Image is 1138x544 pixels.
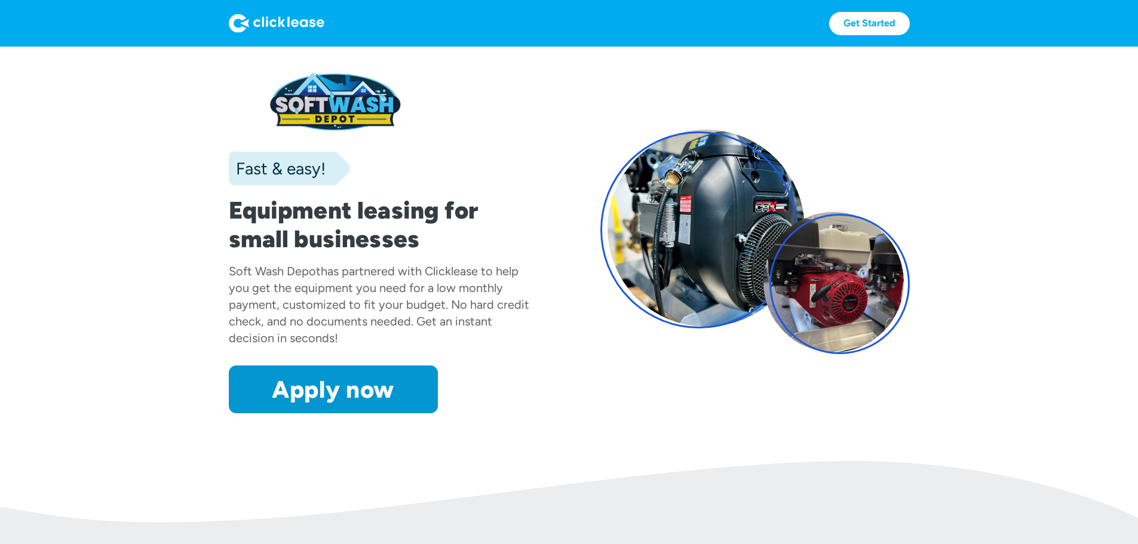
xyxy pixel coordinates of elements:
[229,264,529,345] div: has partnered with Clicklease to help you get the equipment you need for a low monthly payment, c...
[229,196,538,253] h1: Equipment leasing for small businesses
[229,264,321,278] div: Soft Wash Depot
[229,14,324,33] img: Logo
[229,365,438,413] a: Apply now
[829,12,910,35] a: Get Started
[229,156,326,180] div: Fast & easy!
